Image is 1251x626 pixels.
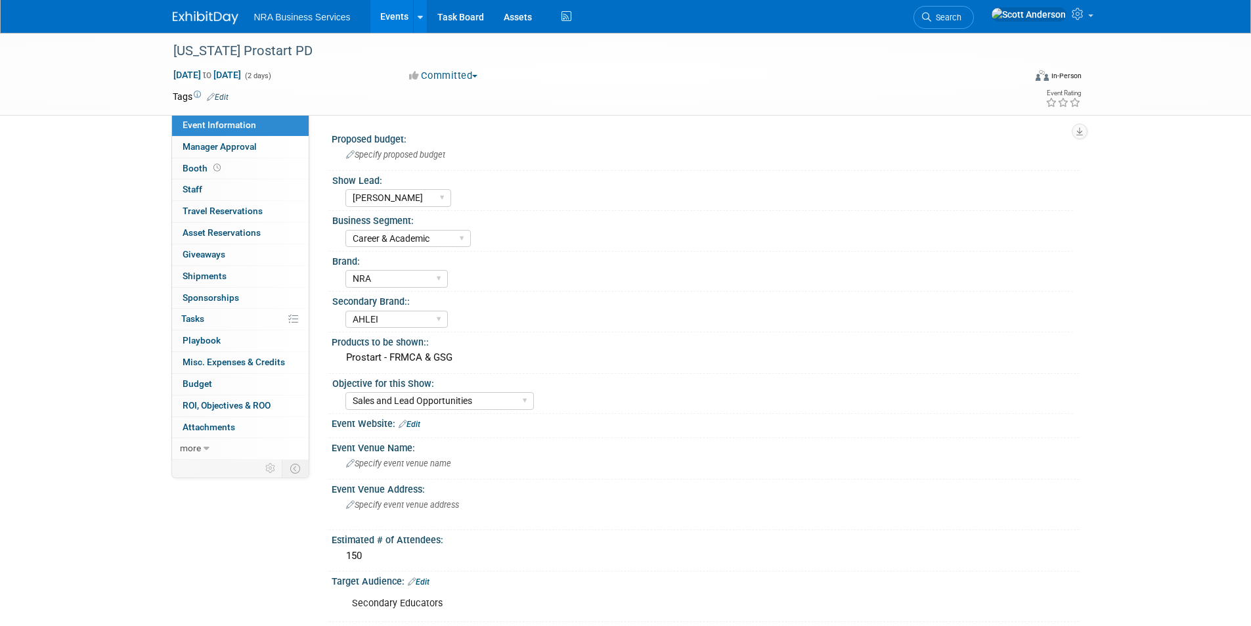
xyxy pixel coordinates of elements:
a: Shipments [172,266,309,287]
button: Committed [405,69,483,83]
div: Event Website: [332,414,1079,431]
span: [DATE] [DATE] [173,69,242,81]
div: Event Format [947,68,1082,88]
span: Booth [183,163,223,173]
a: Attachments [172,417,309,438]
div: 150 [341,546,1069,566]
img: Scott Anderson [991,7,1066,22]
div: Secondary Educators [343,591,934,617]
a: Manager Approval [172,137,309,158]
span: NRA Business Services [254,12,351,22]
a: Sponsorships [172,288,309,309]
img: Format-Inperson.png [1036,70,1049,81]
a: Event Information [172,115,309,136]
span: (2 days) [244,72,271,80]
span: Asset Reservations [183,227,261,238]
a: Edit [399,420,420,429]
a: ROI, Objectives & ROO [172,395,309,416]
span: Tasks [181,313,204,324]
a: Budget [172,374,309,395]
span: Specify proposed budget [346,150,445,160]
div: Event Venue Name: [332,438,1079,455]
div: Event Rating [1045,90,1081,97]
div: Show Lead: [332,171,1073,187]
div: Target Audience: [332,571,1079,589]
span: Search [931,12,961,22]
span: Misc. Expenses & Credits [183,357,285,367]
span: Playbook [183,335,221,346]
span: Event Information [183,120,256,130]
td: Personalize Event Tab Strip [259,460,282,477]
span: Specify event venue address [346,500,459,510]
div: Estimated # of Attendees: [332,530,1079,547]
a: Asset Reservations [172,223,309,244]
a: Edit [408,577,429,587]
span: more [180,443,201,453]
div: Products to be shown:: [332,332,1079,349]
a: Search [913,6,974,29]
td: Tags [173,90,229,103]
div: [US_STATE] Prostart PD [169,39,1005,63]
img: ExhibitDay [173,11,238,24]
div: Secondary Brand:: [332,292,1073,308]
div: Business Segment: [332,211,1073,227]
div: Brand: [332,252,1073,268]
a: Booth [172,158,309,179]
a: Staff [172,179,309,200]
a: Travel Reservations [172,201,309,222]
span: Budget [183,378,212,389]
span: Sponsorships [183,292,239,303]
span: Staff [183,184,202,194]
span: Manager Approval [183,141,257,152]
a: Misc. Expenses & Credits [172,352,309,373]
div: Event Venue Address: [332,480,1079,496]
span: Giveaways [183,249,225,259]
div: Objective for this Show: [332,374,1073,390]
a: Edit [207,93,229,102]
div: Prostart - FRMCA & GSG [341,347,1069,368]
span: Travel Reservations [183,206,263,216]
a: Giveaways [172,244,309,265]
td: Toggle Event Tabs [282,460,309,477]
div: Proposed budget: [332,129,1079,146]
span: Specify event venue name [346,458,451,468]
a: more [172,438,309,459]
a: Playbook [172,330,309,351]
span: ROI, Objectives & ROO [183,400,271,411]
span: Booth not reserved yet [211,163,223,173]
div: In-Person [1051,71,1082,81]
a: Tasks [172,309,309,330]
span: Attachments [183,422,235,432]
span: to [201,70,213,80]
span: Shipments [183,271,227,281]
